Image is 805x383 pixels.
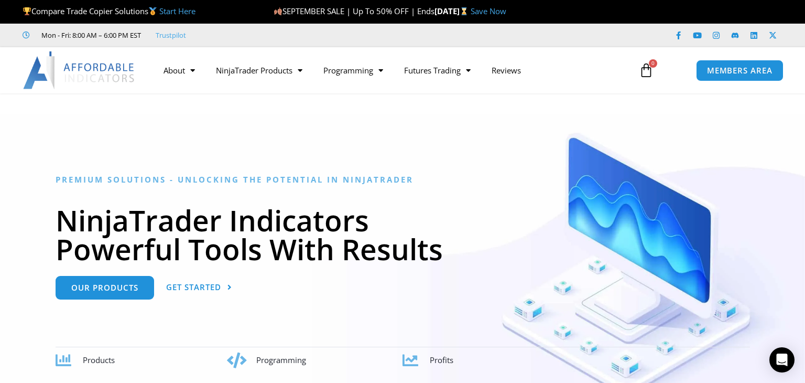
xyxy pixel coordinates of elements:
[153,58,205,82] a: About
[649,59,657,68] span: 0
[153,58,628,82] nav: Menu
[56,175,750,185] h6: Premium Solutions - Unlocking the Potential in NinjaTrader
[23,51,136,89] img: LogoAI | Affordable Indicators – NinjaTrader
[83,355,115,365] span: Products
[460,7,468,15] img: ⌛
[430,355,453,365] span: Profits
[56,276,154,300] a: Our Products
[471,6,506,16] a: Save Now
[769,347,795,373] div: Open Intercom Messenger
[256,355,306,365] span: Programming
[56,206,750,263] h1: NinjaTrader Indicators Powerful Tools With Results
[205,58,313,82] a: NinjaTrader Products
[274,7,282,15] img: 🍂
[71,284,138,292] span: Our Products
[274,6,434,16] span: SEPTEMBER SALE | Up To 50% OFF | Ends
[149,7,157,15] img: 🥇
[23,6,195,16] span: Compare Trade Copier Solutions
[707,67,773,75] span: MEMBERS AREA
[23,7,31,15] img: 🏆
[156,29,186,41] a: Trustpilot
[313,58,394,82] a: Programming
[166,276,232,300] a: Get Started
[481,58,531,82] a: Reviews
[394,58,481,82] a: Futures Trading
[39,29,141,41] span: Mon - Fri: 8:00 AM – 6:00 PM EST
[159,6,195,16] a: Start Here
[166,283,221,291] span: Get Started
[623,55,669,86] a: 0
[696,60,784,81] a: MEMBERS AREA
[434,6,471,16] strong: [DATE]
